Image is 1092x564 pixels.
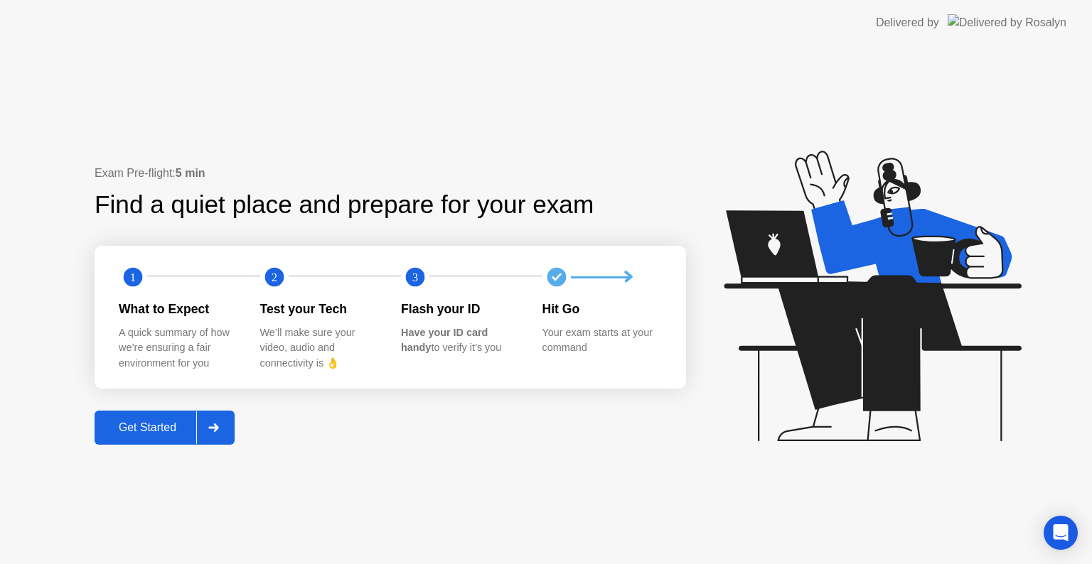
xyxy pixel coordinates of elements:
div: Find a quiet place and prepare for your exam [95,186,596,224]
div: We’ll make sure your video, audio and connectivity is 👌 [260,325,379,372]
button: Get Started [95,411,235,445]
div: Hit Go [542,300,661,318]
div: to verify it’s you [401,325,520,356]
div: What to Expect [119,300,237,318]
div: Open Intercom Messenger [1044,516,1078,550]
div: Delivered by [876,14,939,31]
div: Test your Tech [260,300,379,318]
div: Flash your ID [401,300,520,318]
div: Exam Pre-flight: [95,165,686,182]
img: Delivered by Rosalyn [948,14,1066,31]
text: 1 [130,271,136,284]
text: 3 [412,271,418,284]
b: Have your ID card handy [401,327,488,354]
text: 2 [271,271,277,284]
b: 5 min [176,167,205,179]
div: A quick summary of how we’re ensuring a fair environment for you [119,325,237,372]
div: Your exam starts at your command [542,325,661,356]
div: Get Started [99,421,196,434]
